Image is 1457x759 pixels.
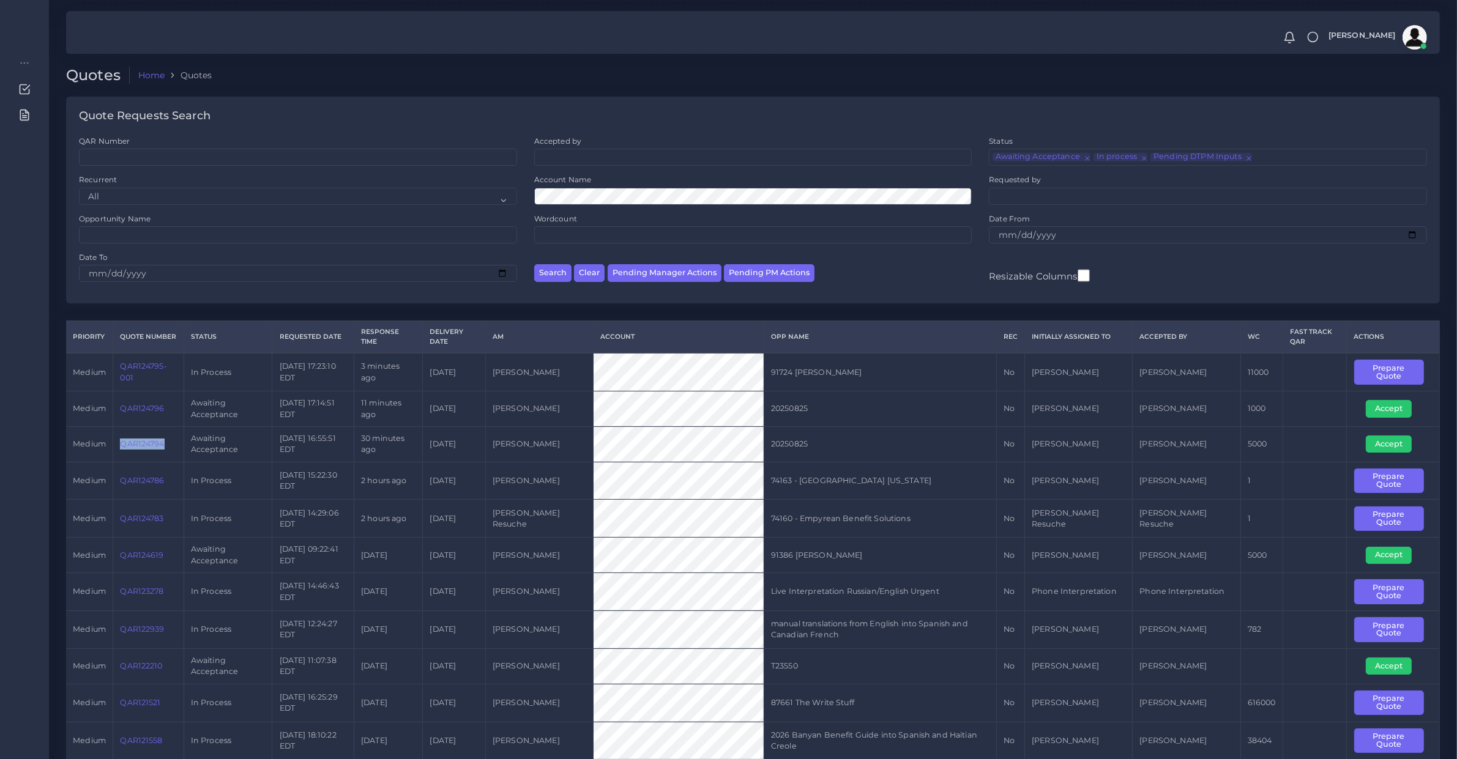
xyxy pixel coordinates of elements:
[993,153,1090,161] li: Awaiting Acceptance
[184,573,272,611] td: In Process
[1133,391,1240,427] td: [PERSON_NAME]
[73,736,106,745] span: medium
[1240,610,1283,648] td: 782
[73,439,106,448] span: medium
[1354,360,1424,385] button: Prepare Quote
[272,684,354,722] td: [DATE] 16:25:29 EDT
[120,361,166,382] a: QAR124795-001
[1024,610,1132,648] td: [PERSON_NAME]
[1024,538,1132,573] td: [PERSON_NAME]
[184,648,272,684] td: Awaiting Acceptance
[1354,617,1424,642] button: Prepare Quote
[1403,25,1427,50] img: avatar
[996,500,1024,538] td: No
[608,264,721,282] button: Pending Manager Actions
[1133,500,1240,538] td: [PERSON_NAME] Resuche
[1133,426,1240,462] td: [PERSON_NAME]
[1354,691,1424,716] button: Prepare Quote
[184,684,272,722] td: In Process
[184,426,272,462] td: Awaiting Acceptance
[138,69,165,81] a: Home
[485,353,593,391] td: [PERSON_NAME]
[1354,728,1424,753] button: Prepare Quote
[272,538,354,573] td: [DATE] 09:22:41 EDT
[423,610,485,648] td: [DATE]
[1133,684,1240,722] td: [PERSON_NAME]
[724,264,814,282] button: Pending PM Actions
[1328,32,1396,40] span: [PERSON_NAME]
[1354,367,1433,376] a: Prepare Quote
[485,573,593,611] td: [PERSON_NAME]
[1366,404,1420,413] a: Accept
[485,538,593,573] td: [PERSON_NAME]
[272,500,354,538] td: [DATE] 14:29:06 EDT
[354,684,422,722] td: [DATE]
[1133,462,1240,500] td: [PERSON_NAME]
[764,648,996,684] td: T23550
[996,426,1024,462] td: No
[1366,400,1412,417] button: Accept
[423,426,485,462] td: [DATE]
[354,462,422,500] td: 2 hours ago
[1150,153,1252,161] li: Pending DTPM Inputs
[1133,353,1240,391] td: [PERSON_NAME]
[1366,435,1412,453] button: Accept
[354,391,422,427] td: 11 minutes ago
[1366,550,1420,559] a: Accept
[272,573,354,611] td: [DATE] 14:46:43 EDT
[764,573,996,611] td: Live Interpretation Russian/English Urgent
[1024,573,1132,611] td: Phone Interpretation
[1354,587,1433,596] a: Prepare Quote
[1133,321,1240,353] th: Accepted by
[1354,624,1433,634] a: Prepare Quote
[1347,321,1440,353] th: Actions
[996,391,1024,427] td: No
[1024,321,1132,353] th: Initially Assigned to
[485,426,593,462] td: [PERSON_NAME]
[1366,661,1420,670] a: Accept
[120,587,163,596] a: QAR123278
[1094,153,1147,161] li: In process
[485,684,593,722] td: [PERSON_NAME]
[1240,538,1283,573] td: 5000
[423,353,485,391] td: [DATE]
[1322,25,1431,50] a: [PERSON_NAME]avatar
[1366,547,1412,564] button: Accept
[764,321,996,353] th: Opp Name
[73,368,106,377] span: medium
[996,648,1024,684] td: No
[1078,268,1090,283] input: Resizable Columns
[272,610,354,648] td: [DATE] 12:24:27 EDT
[1366,439,1420,448] a: Accept
[73,404,106,413] span: medium
[423,684,485,722] td: [DATE]
[165,69,212,81] li: Quotes
[354,500,422,538] td: 2 hours ago
[1024,648,1132,684] td: [PERSON_NAME]
[272,391,354,427] td: [DATE] 17:14:51 EDT
[1240,462,1283,500] td: 1
[120,514,163,523] a: QAR124783
[1354,506,1424,531] button: Prepare Quote
[485,391,593,427] td: [PERSON_NAME]
[423,321,485,353] th: Delivery Date
[272,648,354,684] td: [DATE] 11:07:38 EDT
[272,426,354,462] td: [DATE] 16:55:51 EDT
[73,476,106,485] span: medium
[989,213,1030,224] label: Date From
[354,573,422,611] td: [DATE]
[184,353,272,391] td: In Process
[79,213,151,224] label: Opportunity Name
[73,624,106,634] span: medium
[120,624,164,634] a: QAR122939
[989,268,1089,283] label: Resizable Columns
[1354,468,1424,494] button: Prepare Quote
[73,550,106,560] span: medium
[1024,684,1132,722] td: [PERSON_NAME]
[272,353,354,391] td: [DATE] 17:23:10 EDT
[764,538,996,573] td: 91386 [PERSON_NAME]
[996,353,1024,391] td: No
[66,67,130,84] h2: Quotes
[1354,579,1424,604] button: Prepare Quote
[996,684,1024,722] td: No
